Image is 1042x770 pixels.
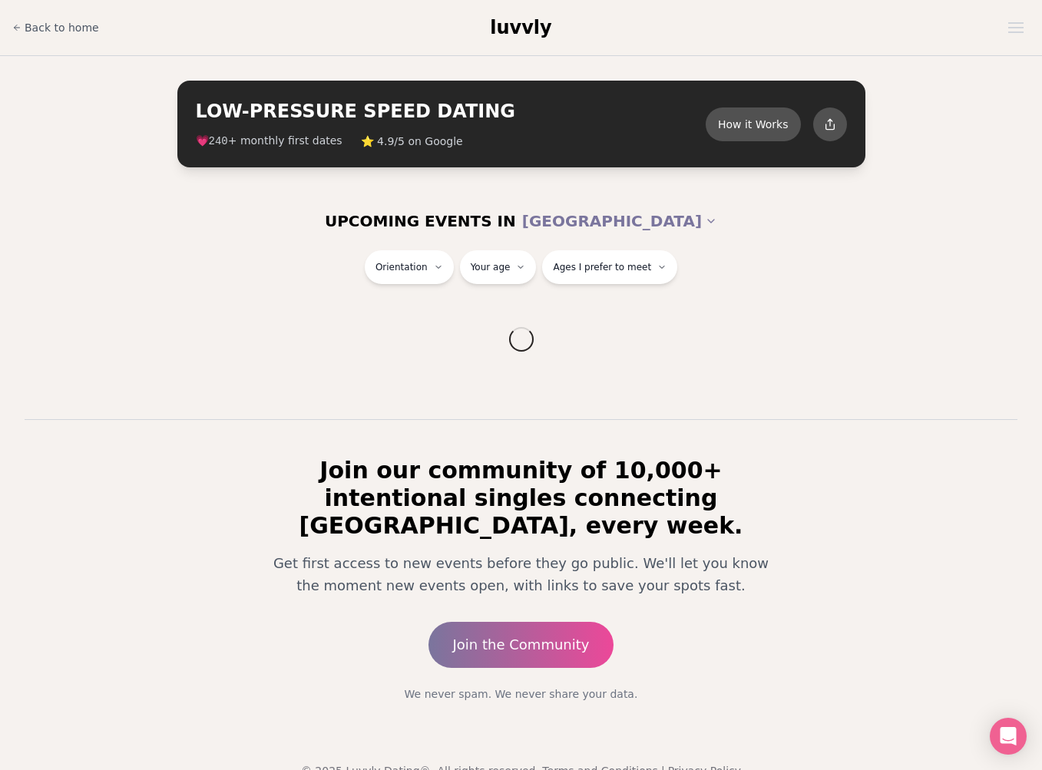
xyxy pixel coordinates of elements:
[460,250,537,284] button: Your age
[542,250,677,284] button: Ages I prefer to meet
[522,204,717,238] button: [GEOGRAPHIC_DATA]
[365,250,454,284] button: Orientation
[325,210,516,232] span: UPCOMING EVENTS IN
[375,261,428,273] span: Orientation
[263,552,779,597] p: Get first access to new events before they go public. We'll let you know the moment new events op...
[1002,16,1030,39] button: Open menu
[196,99,706,124] h2: LOW-PRESSURE SPEED DATING
[251,686,792,702] p: We never spam. We never share your data.
[553,261,651,273] span: Ages I prefer to meet
[490,17,551,38] span: luvvly
[12,12,99,43] a: Back to home
[196,133,342,149] span: 💗 + monthly first dates
[428,622,614,668] a: Join the Community
[990,718,1027,755] div: Open Intercom Messenger
[25,20,99,35] span: Back to home
[251,457,792,540] h2: Join our community of 10,000+ intentional singles connecting [GEOGRAPHIC_DATA], every week.
[706,107,801,141] button: How it Works
[490,15,551,40] a: luvvly
[209,135,228,147] span: 240
[361,134,463,149] span: ⭐ 4.9/5 on Google
[471,261,511,273] span: Your age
